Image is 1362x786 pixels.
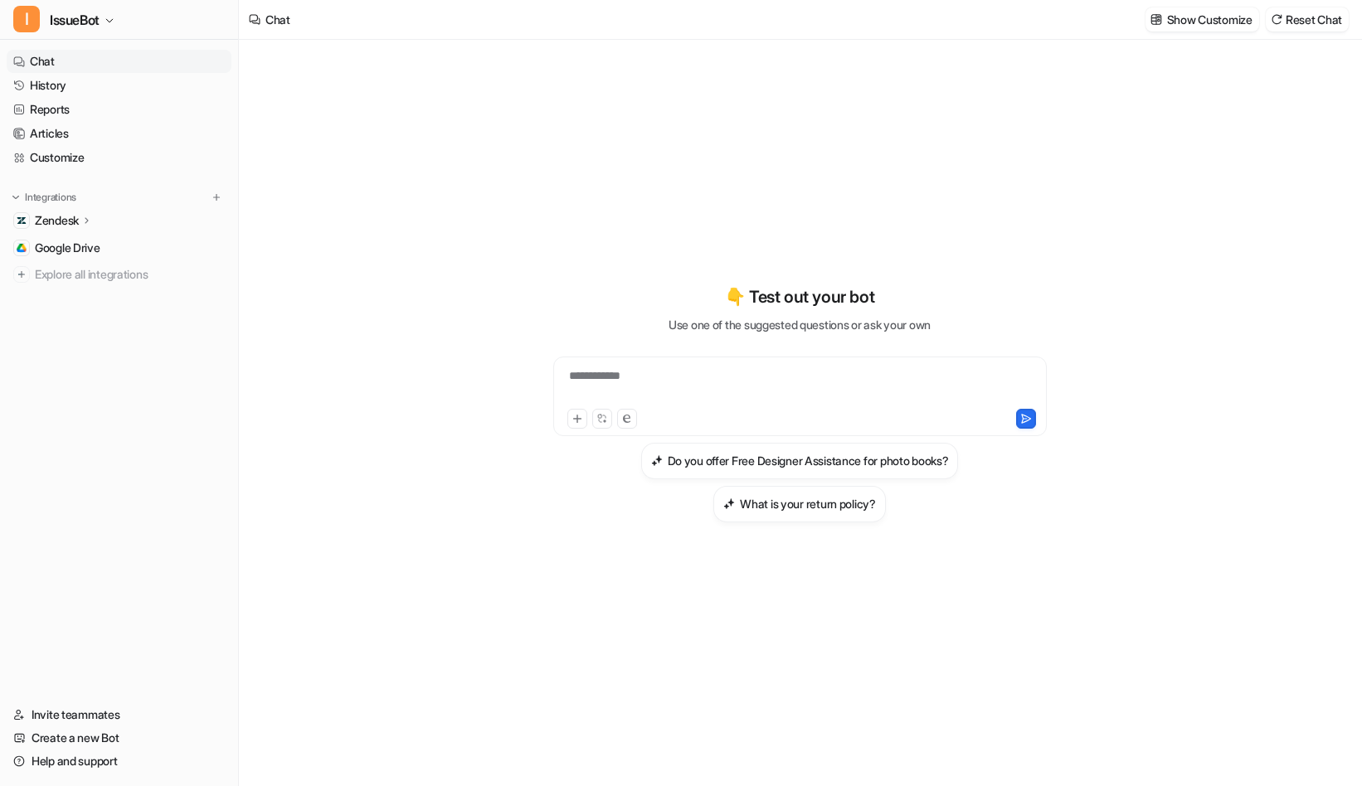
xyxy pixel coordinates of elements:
img: menu_add.svg [211,192,222,203]
img: reset [1271,13,1282,26]
a: Articles [7,122,231,145]
img: Zendesk [17,216,27,226]
button: Integrations [7,189,81,206]
a: Create a new Bot [7,726,231,750]
img: explore all integrations [13,266,30,283]
p: Zendesk [35,212,79,229]
img: Do you offer Free Designer Assistance for photo books? [651,454,663,467]
button: Do you offer Free Designer Assistance for photo books?Do you offer Free Designer Assistance for p... [641,443,959,479]
a: Customize [7,146,231,169]
p: Integrations [25,191,76,204]
div: Chat [265,11,290,28]
img: Google Drive [17,243,27,253]
a: Chat [7,50,231,73]
a: Explore all integrations [7,263,231,286]
button: Show Customize [1146,7,1259,32]
p: 👇 Test out your bot [725,284,874,309]
img: expand menu [10,192,22,203]
a: History [7,74,231,97]
p: Use one of the suggested questions or ask your own [669,316,931,333]
h3: What is your return policy? [740,495,875,512]
button: Reset Chat [1266,7,1349,32]
span: IssueBot [50,8,100,32]
button: What is your return policy?What is your return policy? [713,486,885,522]
a: Invite teammates [7,703,231,726]
img: customize [1150,13,1162,26]
img: What is your return policy? [723,497,735,510]
a: Reports [7,98,231,121]
p: Show Customize [1167,11,1253,28]
span: Google Drive [35,240,100,256]
h3: Do you offer Free Designer Assistance for photo books? [668,452,949,469]
a: Help and support [7,750,231,773]
span: I [13,6,40,32]
span: Explore all integrations [35,261,225,288]
a: Google DriveGoogle Drive [7,236,231,260]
